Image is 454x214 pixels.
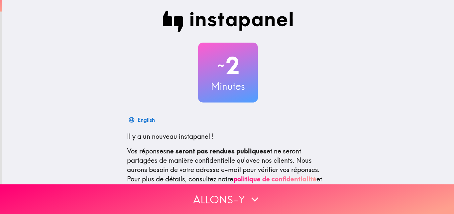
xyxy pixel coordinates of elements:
span: Il y a un nouveau instapanel ! [127,132,214,140]
img: Instapanel [163,11,293,32]
span: ~ [216,56,226,76]
p: Vos réponses et ne seront partagées de manière confidentielle qu'avec nos clients. Nous aurons be... [127,146,329,193]
h2: 2 [198,52,258,79]
button: English [127,113,158,126]
a: politique de confidentialité [233,175,316,183]
a: conditions d'utilisation [137,184,208,192]
div: English [138,115,155,124]
h3: Minutes [198,79,258,93]
b: ne seront pas rendues publiques [166,147,267,155]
